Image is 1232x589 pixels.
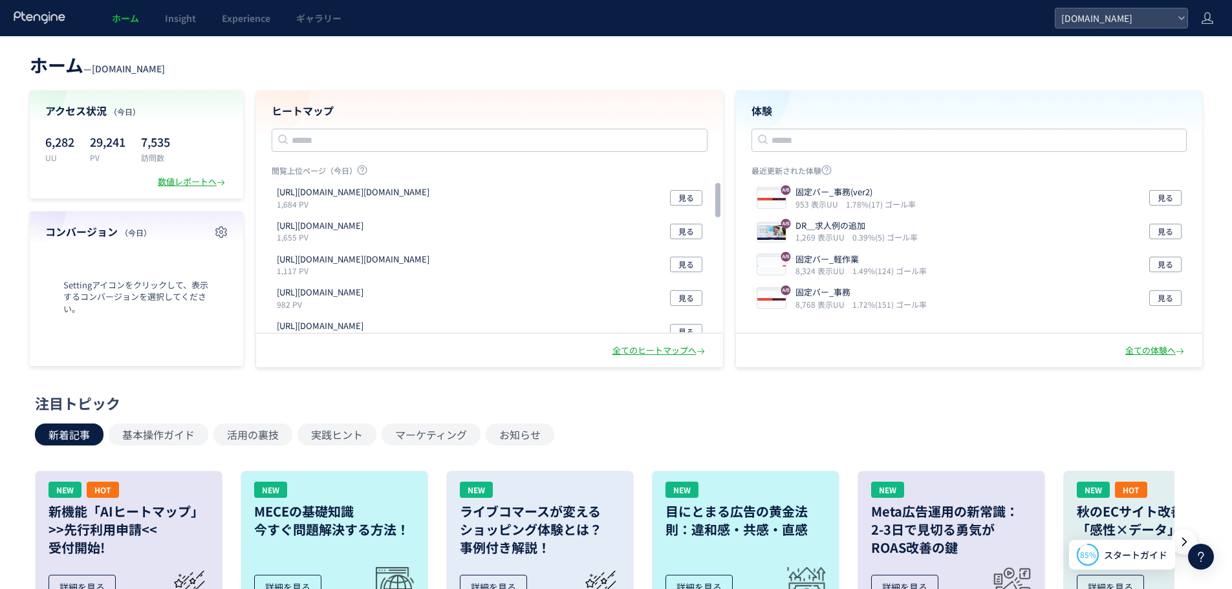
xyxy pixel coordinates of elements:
[30,52,165,78] div: —
[852,265,927,276] i: 1.49%(124) ゴール率
[1077,482,1110,498] div: NEW
[670,290,702,306] button: 見る
[277,253,429,266] p: https://www.randstad.co.jp/OCLSTF0000.do
[1057,8,1173,28] span: [DOMAIN_NAME]
[277,198,435,209] p: 1,684 PV
[277,286,363,299] p: https://www.randstad.co.jp/factory/result/
[254,482,287,498] div: NEW
[90,131,125,152] p: 29,241
[678,190,694,206] span: 見る
[1149,190,1182,206] button: 見る
[45,131,74,152] p: 6,282
[158,176,228,188] div: 数値レポートへ
[277,332,369,343] p: 769 PV
[45,224,228,239] h4: コンバージョン
[665,502,826,539] h3: 目にとまる広告の黄金法則：違和感・共感・直感
[92,62,165,75] span: [DOMAIN_NAME]
[141,131,170,152] p: 7,535
[1149,257,1182,272] button: 見る
[678,224,694,239] span: 見る
[277,299,369,310] p: 982 PV
[852,299,927,310] i: 1.72%(151) ゴール率
[795,253,922,266] p: 固定バー_軽作業
[871,502,1032,557] h3: Meta広告運用の新常識： 2-3日で見切る勇気が ROAS改善の鍵
[678,290,694,306] span: 見る
[670,257,702,272] button: 見る
[795,231,850,242] i: 1,269 表示UU
[277,265,435,276] p: 1,117 PV
[120,227,151,238] span: （今日）
[757,257,786,275] img: 2ae0871f195828f4688f18a64d86544e.jpeg
[795,198,843,209] i: 953 表示UU
[751,165,1187,181] p: 最近更新された体験
[45,152,74,163] p: UU
[297,423,376,445] button: 実践ヒント
[30,52,83,78] span: ホーム
[757,290,786,308] img: 1a691ce2afce9eb9d1534bb5b6b84de4.jpeg
[665,482,698,498] div: NEW
[277,220,363,232] p: https://www.randstad.co.jp/office/result/
[678,257,694,272] span: 見る
[460,482,493,498] div: NEW
[757,224,786,242] img: b35602feac53ae18f095bb2b6c326688.jpeg
[757,190,786,208] img: 0b5ac8aeb790dc44d52a6bdfbcb5b250.jpeg
[277,320,363,332] p: https://www.randstad.co.jp/
[35,423,103,445] button: 新着記事
[45,103,228,118] h4: アクセス状況
[751,103,1187,118] h4: 体験
[277,231,369,242] p: 1,655 PV
[795,299,850,310] i: 8,768 表示UU
[141,152,170,163] p: 訪問数
[670,324,702,339] button: 見る
[112,12,139,25] span: ホーム
[795,220,913,232] p: DR＿求人例の追加
[35,393,1191,413] div: 注目トピック
[486,423,554,445] button: お知らせ
[612,345,708,357] div: 全てのヒートマップへ
[795,265,850,276] i: 8,324 表示UU
[1158,190,1173,206] span: 見る
[49,482,81,498] div: NEW
[296,12,341,25] span: ギャラリー
[1125,345,1187,357] div: 全ての体験へ
[871,482,904,498] div: NEW
[87,482,119,498] div: HOT
[795,186,911,198] p: 固定バー_事務(ver2)
[90,152,125,163] p: PV
[1104,548,1167,562] span: スタートガイド
[846,198,916,209] i: 1.78%(17) ゴール率
[1149,224,1182,239] button: 見る
[49,502,209,557] h3: 新機能「AIヒートマップ」 >>先行利用申請<< 受付開始!
[1080,549,1096,560] span: 85%
[460,502,620,557] h3: ライブコマースが変える ショッピング体験とは？ 事例付き解説！
[852,231,918,242] i: 0.39%(5) ゴール率
[678,324,694,339] span: 見る
[45,279,228,316] span: Settingアイコンをクリックして、表示するコンバージョンを選択してください。
[254,502,415,539] h3: MECEの基礎知識 今すぐ問題解決する方法！
[165,12,196,25] span: Insight
[109,423,208,445] button: 基本操作ガイド
[222,12,270,25] span: Experience
[1158,290,1173,306] span: 見る
[272,103,708,118] h4: ヒートマップ
[272,165,708,181] p: 閲覧上位ページ（今日）
[1115,482,1147,498] div: HOT
[795,286,922,299] p: 固定バー_事務
[109,106,140,117] span: （今日）
[1158,224,1173,239] span: 見る
[277,186,429,198] p: https://www.randstad.co.jp/OCLCLG0020.do
[670,224,702,239] button: 見る
[1149,290,1182,306] button: 見る
[213,423,292,445] button: 活用の裏技
[1158,257,1173,272] span: 見る
[670,190,702,206] button: 見る
[382,423,481,445] button: マーケティング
